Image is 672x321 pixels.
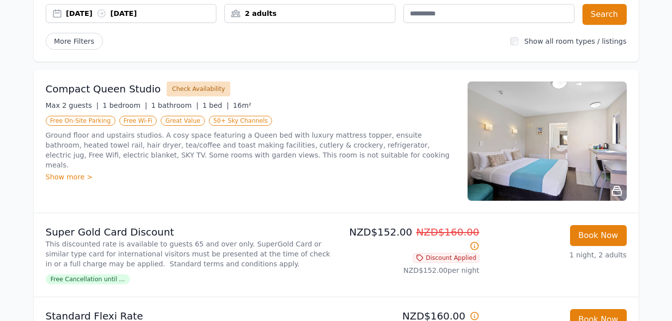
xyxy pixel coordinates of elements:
span: Free On-Site Parking [46,116,115,126]
div: [DATE] [DATE] [66,8,216,18]
p: Ground floor and upstairs studios. A cosy space featuring a Queen bed with luxury mattress topper... [46,130,456,170]
span: 1 bathroom | [151,101,198,109]
span: More Filters [46,33,103,50]
span: Free Cancellation until ... [46,274,130,284]
h3: Compact Queen Studio [46,82,161,96]
span: Free Wi-Fi [119,116,157,126]
label: Show all room types / listings [524,37,626,45]
span: 50+ Sky Channels [209,116,273,126]
p: 1 night, 2 adults [487,250,627,260]
span: 1 bed | [202,101,229,109]
span: Discount Applied [413,253,480,263]
p: NZD$152.00 per night [340,265,480,275]
p: Super Gold Card Discount [46,225,332,239]
span: Great Value [161,116,204,126]
p: NZD$152.00 [340,225,480,253]
div: Show more > [46,172,456,182]
button: Search [582,4,627,25]
button: Book Now [570,225,627,246]
span: 1 bedroom | [102,101,147,109]
span: 16m² [233,101,251,109]
button: Check Availability [167,81,230,96]
div: 2 adults [225,8,395,18]
span: NZD$160.00 [416,226,480,238]
p: This discounted rate is available to guests 65 and over only. SuperGold Card or similar type card... [46,239,332,269]
span: Max 2 guests | [46,101,99,109]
